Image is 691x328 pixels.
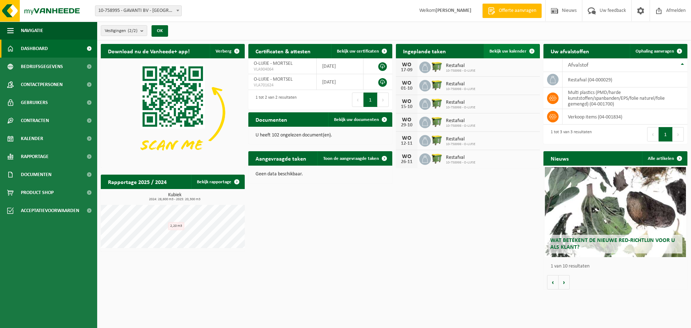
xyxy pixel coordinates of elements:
span: 10-758998 - O-LIJFJE [446,69,475,73]
span: Kalender [21,130,43,148]
td: multi plastics (PMD/harde kunststoffen/spanbanden/EPS/folie naturel/folie gemengd) (04-001700) [563,87,687,109]
span: Restafval [446,63,475,69]
h2: Uw afvalstoffen [543,44,596,58]
img: WB-1100-HPE-GN-51 [431,116,443,128]
img: WB-1100-HPE-GN-51 [431,79,443,91]
div: 29-10 [399,123,414,128]
div: WO [399,99,414,104]
span: 10-758998 - O-LIJFJE [446,161,475,165]
p: Geen data beschikbaar. [256,172,385,177]
div: WO [399,135,414,141]
span: Toon de aangevraagde taken [323,156,379,161]
a: Bekijk uw kalender [484,44,539,58]
span: Restafval [446,155,475,161]
button: Next [378,93,389,107]
span: 10-758998 - O-LIJFJE [446,124,475,128]
span: Bekijk uw kalender [489,49,527,54]
span: 10-758995 - GAVANTI BV - BERCHEM [95,6,181,16]
button: Verberg [210,44,244,58]
button: 1 [363,93,378,107]
span: VLA904064 [254,67,311,72]
span: Gebruikers [21,94,48,112]
span: Bekijk uw certificaten [337,49,379,54]
span: Restafval [446,81,475,87]
button: 1 [659,127,673,141]
span: 10-758998 - O-LIJFJE [446,105,475,110]
span: Restafval [446,118,475,124]
span: Bekijk uw documenten [334,117,379,122]
img: WB-1100-HPE-GN-51 [431,152,443,165]
a: Alle artikelen [642,151,687,166]
div: 12-11 [399,141,414,146]
span: Ophaling aanvragen [636,49,674,54]
h2: Nieuws [543,151,576,165]
td: verkoop items (04-001834) [563,109,687,125]
div: 17-09 [399,68,414,73]
a: Wat betekent de nieuwe RED-richtlijn voor u als klant? [545,167,686,257]
a: Offerte aanvragen [482,4,542,18]
img: WB-1100-HPE-GN-51 [431,60,443,73]
span: 2024: 28,600 m3 - 2025: 20,300 m3 [104,198,245,201]
div: 26-11 [399,159,414,165]
span: Afvalstof [568,62,588,68]
span: Dashboard [21,40,48,58]
button: Previous [647,127,659,141]
div: 1 tot 2 van 2 resultaten [252,92,297,108]
h2: Download nu de Vanheede+ app! [101,44,197,58]
span: Rapportage [21,148,49,166]
h2: Aangevraagde taken [248,151,313,165]
h2: Documenten [248,112,294,126]
span: Documenten [21,166,51,184]
a: Bekijk uw documenten [328,112,392,127]
span: 10-758995 - GAVANTI BV - BERCHEM [95,5,182,16]
span: Acceptatievoorwaarden [21,202,79,220]
button: Vestigingen(2/2) [101,25,147,36]
div: WO [399,62,414,68]
button: Next [673,127,684,141]
strong: [PERSON_NAME] [435,8,471,13]
img: Download de VHEPlus App [101,58,245,166]
h2: Certificaten & attesten [248,44,318,58]
p: 1 van 10 resultaten [551,264,684,269]
span: Bedrijfsgegevens [21,58,63,76]
button: Previous [352,93,363,107]
div: WO [399,117,414,123]
span: Offerte aanvragen [497,7,538,14]
span: Contactpersonen [21,76,63,94]
p: U heeft 102 ongelezen document(en). [256,133,385,138]
count: (2/2) [128,28,137,33]
a: Bekijk uw certificaten [331,44,392,58]
div: 01-10 [399,86,414,91]
span: Vestigingen [105,26,137,36]
span: O-LIJFJE - MORTSEL [254,77,293,82]
span: Verberg [216,49,231,54]
img: WB-1100-HPE-GN-51 [431,134,443,146]
h3: Kubiek [104,193,245,201]
span: Navigatie [21,22,43,40]
h2: Ingeplande taken [396,44,453,58]
button: Volgende [559,275,570,289]
a: Toon de aangevraagde taken [317,151,392,166]
img: WB-1100-HPE-GN-51 [431,97,443,109]
span: Product Shop [21,184,54,202]
td: restafval (04-000029) [563,72,687,87]
span: Restafval [446,100,475,105]
td: [DATE] [317,58,363,74]
span: VLA701624 [254,82,311,88]
a: Bekijk rapportage [191,175,244,189]
h2: Rapportage 2025 / 2024 [101,175,174,189]
span: 10-758998 - O-LIJFJE [446,142,475,147]
span: Restafval [446,136,475,142]
div: 2,20 m3 [168,222,184,230]
span: Wat betekent de nieuwe RED-richtlijn voor u als klant? [550,238,675,250]
td: [DATE] [317,74,363,90]
span: Contracten [21,112,49,130]
button: Vorige [547,275,559,289]
div: 15-10 [399,104,414,109]
div: WO [399,154,414,159]
div: 1 tot 3 van 3 resultaten [547,126,592,142]
span: O-LIJFJE - MORTSEL [254,61,293,66]
button: OK [152,25,168,37]
div: WO [399,80,414,86]
span: 10-758998 - O-LIJFJE [446,87,475,91]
